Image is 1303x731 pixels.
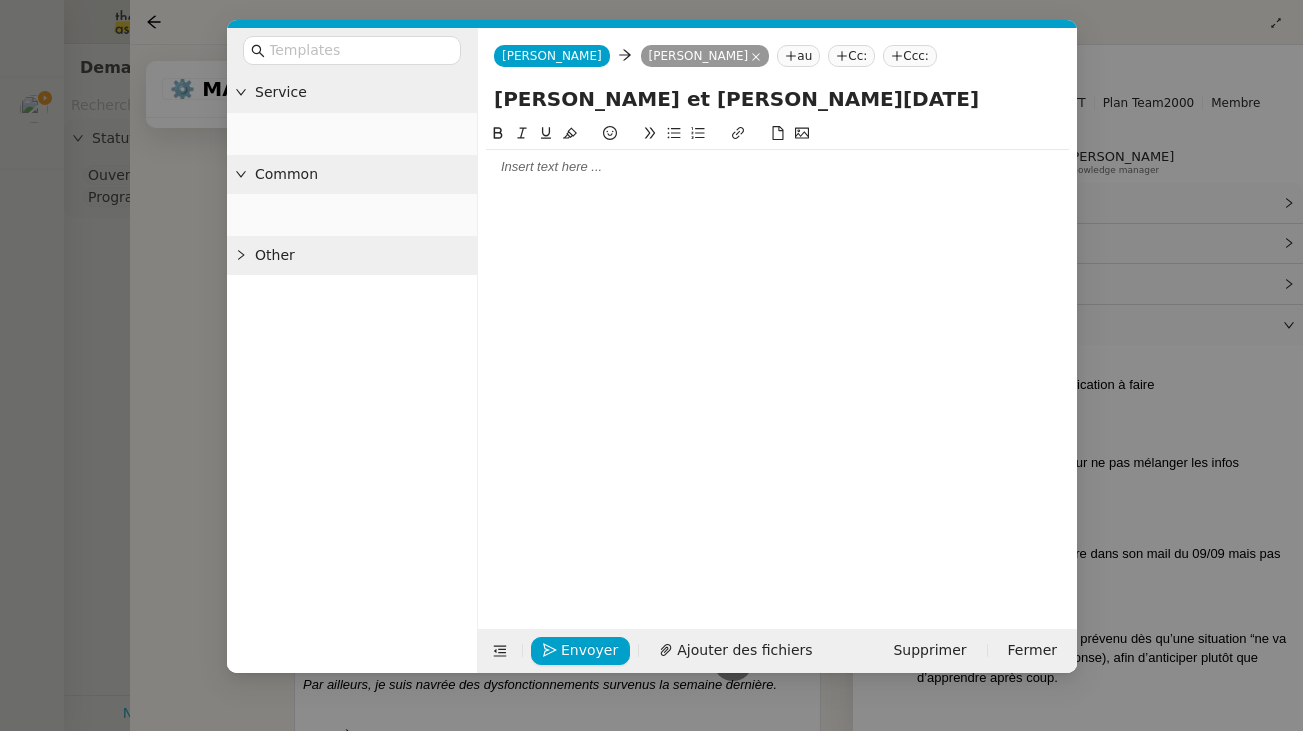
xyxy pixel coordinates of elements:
span: Other [255,244,469,267]
span: Supprimer [893,639,966,662]
span: Envoyer [561,639,618,662]
input: Templates [269,39,449,62]
span: Ajouter des fichiers [677,639,812,662]
button: Fermer [995,637,1068,665]
button: Ajouter des fichiers [647,637,824,665]
div: Common [227,155,477,194]
nz-tag: [PERSON_NAME] [640,45,769,67]
nz-tag: au [777,45,820,67]
button: Envoyer [531,637,630,665]
span: Common [255,163,469,186]
span: Fermer [1007,639,1056,662]
span: [PERSON_NAME] [502,49,602,63]
nz-tag: Cc: [828,45,875,67]
span: Service [255,81,469,104]
button: Supprimer [881,637,978,665]
div: Other [227,236,477,275]
div: Service [227,73,477,112]
nz-tag: Ccc: [883,45,937,67]
input: Subject [494,84,1061,114]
